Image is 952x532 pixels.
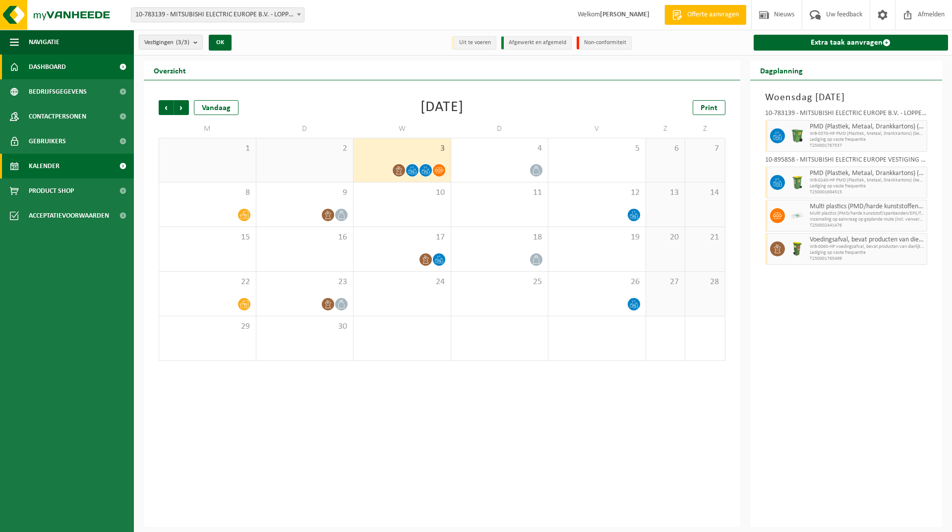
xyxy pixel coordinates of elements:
[765,110,928,120] div: 10-783139 - MITSUBISHI ELECTRIC EUROPE B.V. - LOPPEM
[358,143,446,154] span: 3
[750,60,813,80] h2: Dagplanning
[693,100,725,115] a: Print
[810,189,925,195] span: T250001694515
[810,123,925,131] span: PMD (Plastiek, Metaal, Drankkartons) (bedrijven)
[209,35,232,51] button: OK
[164,187,251,198] span: 8
[690,143,719,154] span: 7
[159,120,256,138] td: M
[164,277,251,288] span: 22
[456,143,543,154] span: 4
[456,187,543,198] span: 11
[810,170,925,177] span: PMD (Plastiek, Metaal, Drankkartons) (bedrijven)
[810,250,925,256] span: Lediging op vaste frequentie
[451,120,549,138] td: D
[29,154,59,178] span: Kalender
[810,143,925,149] span: T250001767537
[600,11,650,18] strong: [PERSON_NAME]
[144,35,189,50] span: Vestigingen
[29,178,74,203] span: Product Shop
[553,232,641,243] span: 19
[810,211,925,217] span: Multi plastics (PMD/harde kunststof/spanbanden/EPS/folie)
[176,39,189,46] count: (3/3)
[420,100,464,115] div: [DATE]
[456,277,543,288] span: 25
[456,232,543,243] span: 18
[810,217,925,223] span: Inzameling op aanvraag op geplande route (incl. verwerking)
[810,177,925,183] span: WB-0240-HP PMD (Plastiek, Metaal, Drankkartons) (bedrijven)
[174,100,189,115] span: Volgende
[810,137,925,143] span: Lediging op vaste frequentie
[29,203,109,228] span: Acceptatievoorwaarden
[651,143,680,154] span: 6
[29,55,66,79] span: Dashboard
[646,120,686,138] td: Z
[810,236,925,244] span: Voedingsafval, bevat producten van dierlijke oorsprong, onverpakt, categorie 3
[261,143,349,154] span: 2
[261,187,349,198] span: 9
[810,223,925,229] span: T250002441476
[548,120,646,138] td: V
[29,30,59,55] span: Navigatie
[664,5,746,25] a: Offerte aanvragen
[790,241,805,256] img: WB-0060-HPE-GN-50
[685,10,741,20] span: Offerte aanvragen
[131,8,304,22] span: 10-783139 - MITSUBISHI ELECTRIC EUROPE B.V. - LOPPEM
[810,131,925,137] span: WB-0370-HP PMD (Plastiek, Metaal, Drankkartons) (bedrijven)
[358,187,446,198] span: 10
[690,187,719,198] span: 14
[701,104,717,112] span: Print
[651,187,680,198] span: 13
[358,277,446,288] span: 24
[553,277,641,288] span: 26
[790,208,805,223] img: LP-SK-00500-LPE-16
[29,79,87,104] span: Bedrijfsgegevens
[358,232,446,243] span: 17
[256,120,354,138] td: D
[765,90,928,105] h3: Woensdag [DATE]
[553,143,641,154] span: 5
[690,232,719,243] span: 21
[159,100,174,115] span: Vorige
[452,36,496,50] li: Uit te voeren
[131,7,304,22] span: 10-783139 - MITSUBISHI ELECTRIC EUROPE B.V. - LOPPEM
[261,321,349,332] span: 30
[810,244,925,250] span: WB-0060-HP voedingsafval, bevat producten van dierlijke oors
[164,143,251,154] span: 1
[354,120,451,138] td: W
[651,277,680,288] span: 27
[790,128,805,143] img: WB-0370-HPE-GN-50
[685,120,725,138] td: Z
[765,157,928,167] div: 10-895858 - MITSUBISHI ELECTRIC EUROPE VESTIGING TERNAT - TERNAT
[651,232,680,243] span: 20
[164,232,251,243] span: 15
[194,100,238,115] div: Vandaag
[577,36,632,50] li: Non-conformiteit
[261,232,349,243] span: 16
[810,256,925,262] span: T250001765499
[144,60,196,80] h2: Overzicht
[501,36,572,50] li: Afgewerkt en afgemeld
[754,35,949,51] a: Extra taak aanvragen
[553,187,641,198] span: 12
[139,35,203,50] button: Vestigingen(3/3)
[29,104,86,129] span: Contactpersonen
[261,277,349,288] span: 23
[790,175,805,190] img: WB-0240-HPE-GN-50
[810,183,925,189] span: Lediging op vaste frequentie
[164,321,251,332] span: 29
[810,203,925,211] span: Multi plastics (PMD/harde kunststoffen/spanbanden/EPS/folie naturel/folie gemengd)
[690,277,719,288] span: 28
[29,129,66,154] span: Gebruikers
